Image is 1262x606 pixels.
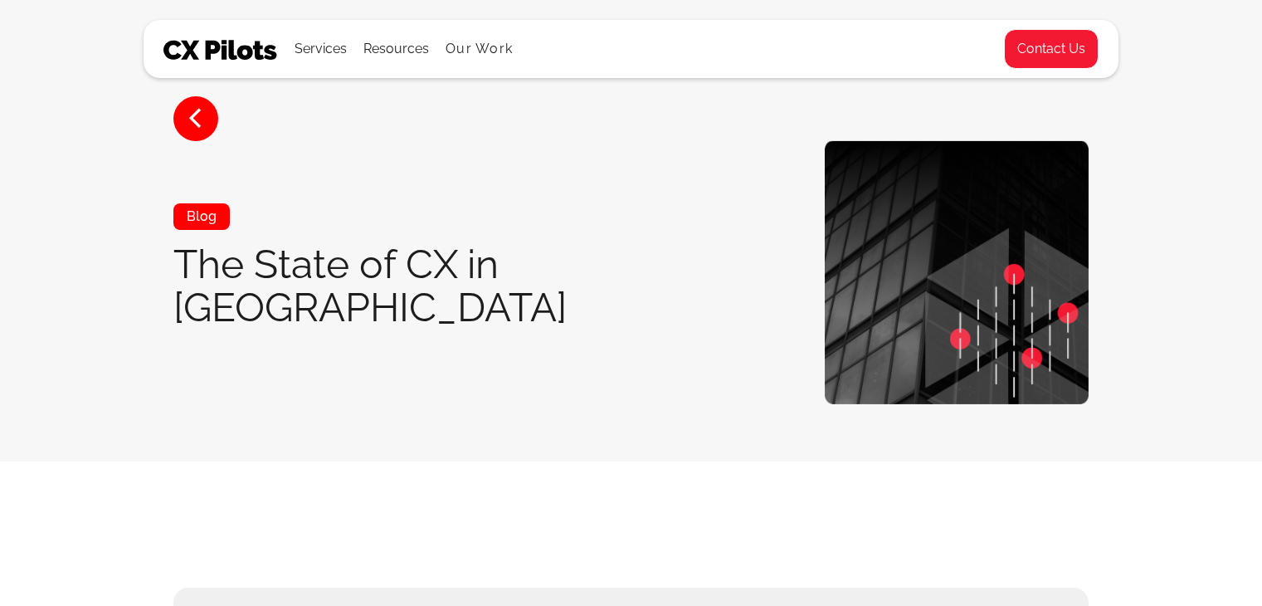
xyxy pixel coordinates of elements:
[173,203,230,230] div: Blog
[1004,29,1099,69] a: Contact Us
[363,37,429,61] div: Resources
[173,242,692,329] h1: The State of CX in [GEOGRAPHIC_DATA]
[173,96,218,141] a: <
[295,21,347,77] div: Services
[363,21,429,77] div: Resources
[295,37,347,61] div: Services
[446,42,513,56] a: Our Work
